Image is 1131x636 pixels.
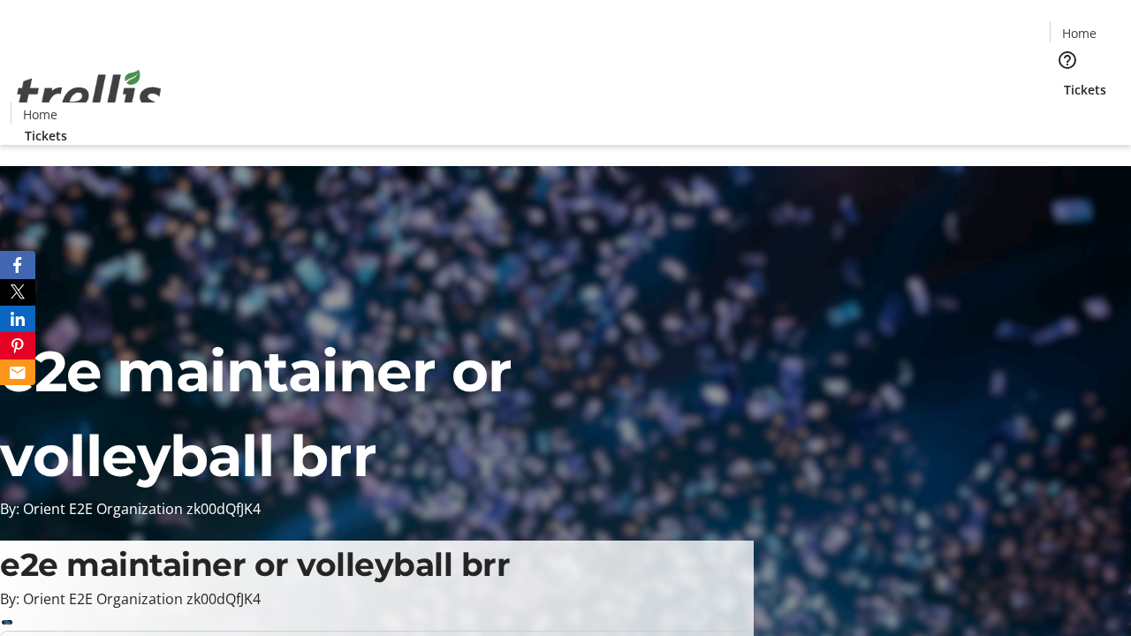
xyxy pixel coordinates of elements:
[1050,42,1085,78] button: Help
[11,50,168,139] img: Orient E2E Organization zk00dQfJK4's Logo
[1064,80,1106,99] span: Tickets
[1050,99,1085,134] button: Cart
[11,126,81,145] a: Tickets
[1051,24,1107,42] a: Home
[23,105,57,124] span: Home
[25,126,67,145] span: Tickets
[1062,24,1097,42] span: Home
[1050,80,1120,99] a: Tickets
[11,105,68,124] a: Home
